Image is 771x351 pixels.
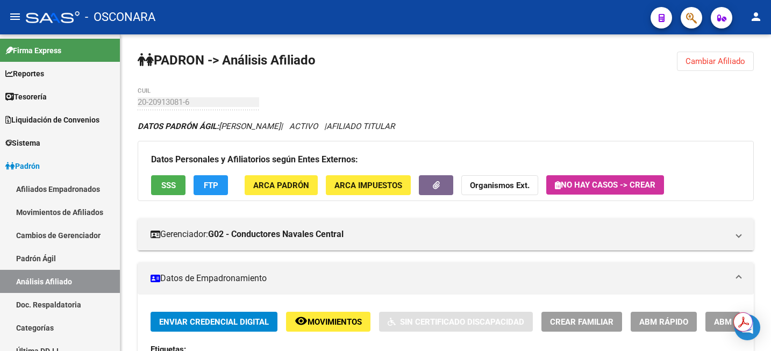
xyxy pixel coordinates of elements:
button: ARCA Impuestos [326,175,411,195]
span: Sin Certificado Discapacidad [400,317,524,327]
button: No hay casos -> Crear [546,175,664,195]
mat-icon: person [749,10,762,23]
strong: PADRON -> Análisis Afiliado [138,53,316,68]
span: ARCA Impuestos [334,181,402,190]
h3: Datos Personales y Afiliatorios según Entes Externos: [151,152,740,167]
span: Padrón [5,160,40,172]
i: | ACTIVO | [138,121,395,131]
button: ABM Rápido [631,312,697,332]
button: FTP [194,175,228,195]
strong: G02 - Conductores Navales Central [208,228,344,240]
span: - OSCONARA [85,5,155,29]
span: Cambiar Afiliado [686,56,745,66]
span: Movimientos [308,317,362,327]
button: Cambiar Afiliado [677,52,754,71]
mat-icon: remove_red_eye [295,314,308,327]
mat-icon: menu [9,10,22,23]
span: Crear Familiar [550,317,613,327]
span: ABM [714,317,732,327]
span: Reportes [5,68,44,80]
mat-expansion-panel-header: Datos de Empadronamiento [138,262,754,295]
button: Sin Certificado Discapacidad [379,312,533,332]
span: AFILIADO TITULAR [326,121,395,131]
button: Movimientos [286,312,370,332]
button: Enviar Credencial Digital [151,312,277,332]
button: Crear Familiar [541,312,622,332]
span: ABM Rápido [639,317,688,327]
button: SSS [151,175,185,195]
span: Enviar Credencial Digital [159,317,269,327]
span: SSS [161,181,176,190]
span: Liquidación de Convenios [5,114,99,126]
span: No hay casos -> Crear [555,180,655,190]
button: Organismos Ext. [461,175,538,195]
span: [PERSON_NAME] [138,121,281,131]
span: Tesorería [5,91,47,103]
mat-expansion-panel-header: Gerenciador:G02 - Conductores Navales Central [138,218,754,250]
button: ARCA Padrón [245,175,318,195]
strong: Organismos Ext. [470,181,530,190]
span: ARCA Padrón [253,181,309,190]
span: FTP [204,181,218,190]
span: Firma Express [5,45,61,56]
button: ABM [705,312,740,332]
mat-panel-title: Datos de Empadronamiento [151,273,728,284]
span: Sistema [5,137,40,149]
mat-panel-title: Gerenciador: [151,228,728,240]
strong: DATOS PADRÓN ÁGIL: [138,121,219,131]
